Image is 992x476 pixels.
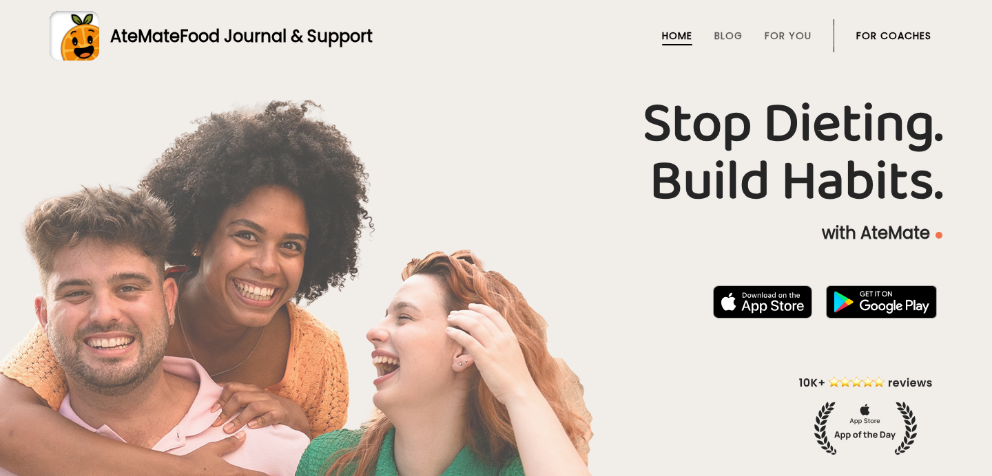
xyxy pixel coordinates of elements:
[789,374,942,455] img: home-hero-appoftheday.png
[714,30,743,41] a: Blog
[826,285,937,318] img: badge-download-google.png
[765,30,812,41] a: For You
[180,25,373,47] span: Food Journal & Support
[99,24,373,48] div: AteMate
[50,96,942,211] h1: Stop Dieting. Build Habits.
[662,30,692,41] a: Home
[50,222,942,244] p: with AteMate
[50,11,942,61] a: AteMateFood Journal & Support
[856,30,931,41] a: For Coaches
[713,285,812,318] img: badge-download-apple.svg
